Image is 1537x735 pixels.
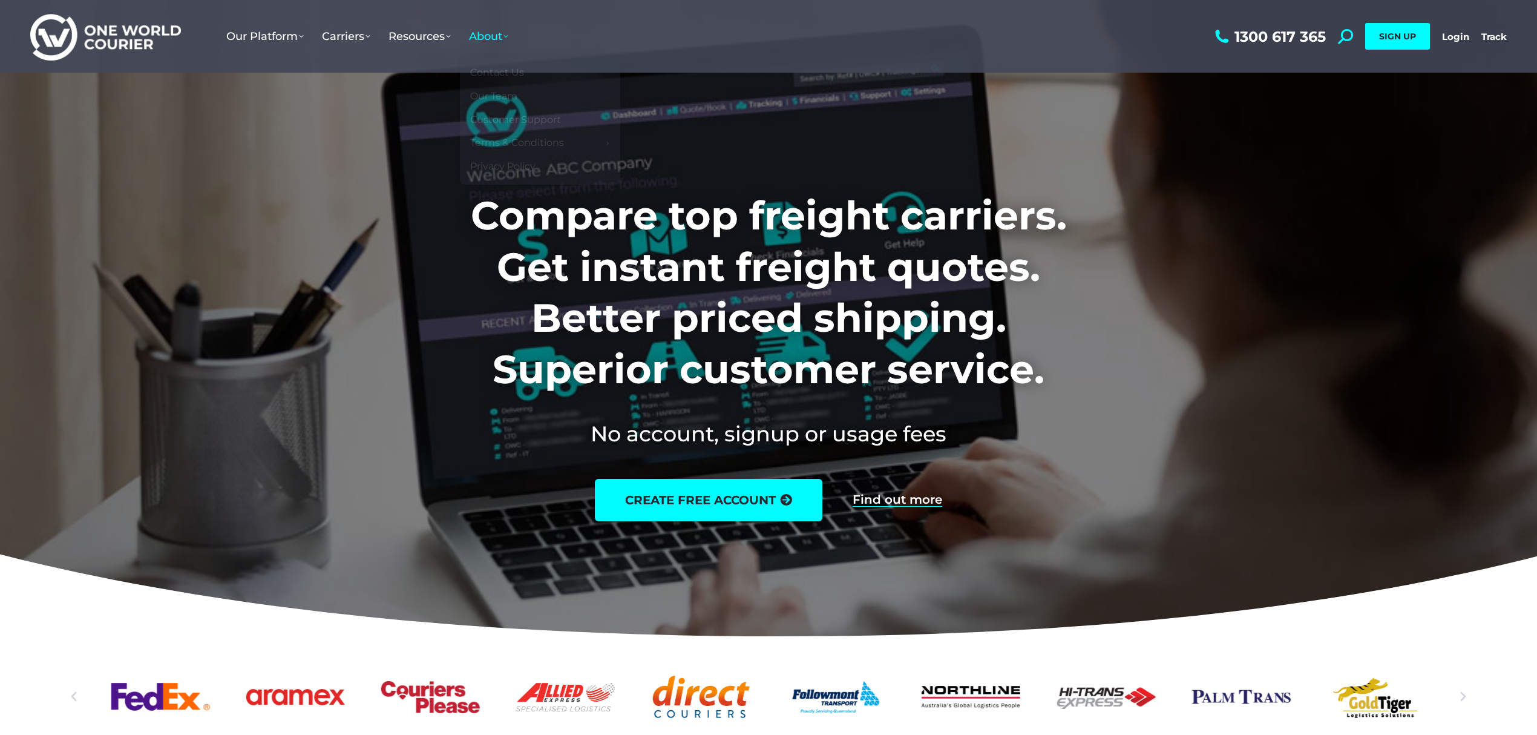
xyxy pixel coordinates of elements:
span: Carriers [322,30,370,43]
div: 10 / 25 [787,676,885,718]
a: 1300 617 365 [1212,29,1326,44]
a: FedEx logo [111,676,209,718]
a: Login [1442,31,1469,42]
span: Customer Support [470,114,561,127]
div: 7 / 25 [381,676,480,718]
a: Northline logo [922,676,1020,718]
div: 11 / 25 [922,676,1020,718]
span: Contact Us [470,67,524,79]
a: Track [1481,31,1507,42]
a: create free account [595,479,822,521]
div: 14 / 25 [1327,676,1426,718]
a: Palm-Trans-logo_x2-1 [1192,676,1291,718]
div: 8 / 25 [516,676,615,718]
span: Our Team [470,90,517,103]
a: Our Team [466,85,614,108]
a: Privacy Policy [466,155,614,179]
a: Aramex_logo [246,676,345,718]
a: Allied Express logo [516,676,615,718]
a: SIGN UP [1365,23,1430,50]
span: Our Platform [226,30,304,43]
a: About [460,18,517,55]
div: 9 / 25 [652,676,750,718]
h2: No account, signup or usage fees [391,419,1147,449]
a: Couriers Please logo [381,676,480,718]
a: Direct Couriers logo [652,676,750,718]
a: Carriers [313,18,379,55]
div: 12 / 25 [1057,676,1155,718]
div: 6 / 25 [246,676,345,718]
h1: Compare top freight carriers. Get instant freight quotes. Better priced shipping. Superior custom... [391,190,1147,395]
a: Find out more [853,493,942,507]
span: SIGN UP [1379,31,1416,42]
div: 5 / 25 [111,676,209,718]
div: Slides [111,676,1426,718]
a: Our Platform [217,18,313,55]
span: Terms & Conditions [470,137,564,150]
a: Customer Support [466,108,614,132]
div: 13 / 25 [1192,676,1291,718]
a: Resources [379,18,460,55]
img: One World Courier [30,12,181,61]
a: Terms & Conditions [466,131,614,155]
span: About [469,30,508,43]
a: Contact Us [466,61,614,85]
span: Resources [388,30,451,43]
a: gb [1327,676,1426,718]
span: Privacy Policy [470,160,536,173]
a: Followmont transoirt web logo [787,676,885,718]
a: Hi-Trans_logo [1057,676,1155,718]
